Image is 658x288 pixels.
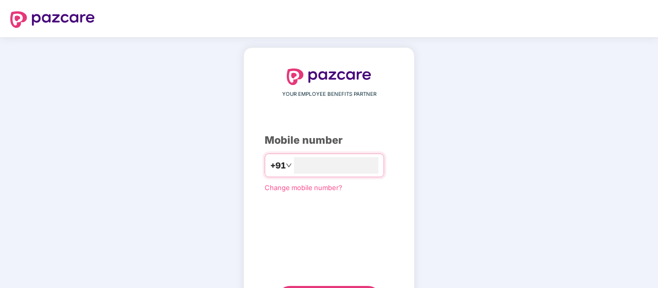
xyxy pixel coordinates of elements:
[10,11,95,28] img: logo
[265,132,393,148] div: Mobile number
[286,162,292,168] span: down
[265,183,342,192] a: Change mobile number?
[287,69,371,85] img: logo
[282,90,376,98] span: YOUR EMPLOYEE BENEFITS PARTNER
[270,159,286,172] span: +91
